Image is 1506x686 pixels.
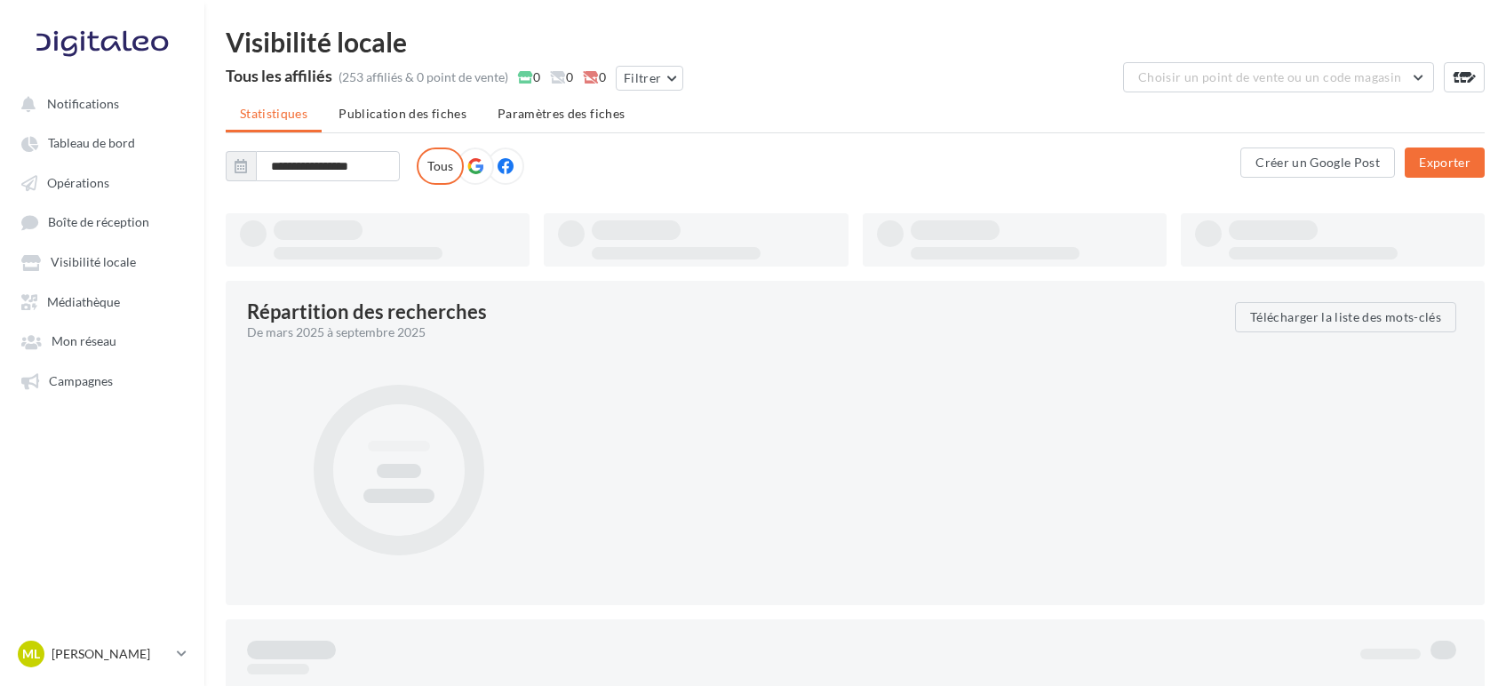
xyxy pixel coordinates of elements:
[498,106,625,121] span: Paramètres des fiches
[339,106,466,121] span: Publication des fiches
[417,148,464,185] label: Tous
[47,294,120,309] span: Médiathèque
[247,302,487,322] div: Répartition des recherches
[518,68,540,86] span: 0
[1235,302,1456,332] button: Télécharger la liste des mots-clés
[11,205,194,238] a: Boîte de réception
[11,166,194,198] a: Opérations
[14,637,190,671] a: ML [PERSON_NAME]
[11,245,194,277] a: Visibilité locale
[247,323,1221,341] div: De mars 2025 à septembre 2025
[226,68,332,84] div: Tous les affiliés
[11,87,187,119] button: Notifications
[51,255,136,270] span: Visibilité locale
[339,68,508,86] div: (253 affiliés & 0 point de vente)
[550,68,573,86] span: 0
[22,645,40,663] span: ML
[583,68,606,86] span: 0
[47,96,119,111] span: Notifications
[1138,69,1401,84] span: Choisir un point de vente ou un code magasin
[1405,148,1485,178] button: Exporter
[11,324,194,356] a: Mon réseau
[48,215,149,230] span: Boîte de réception
[1123,62,1434,92] button: Choisir un point de vente ou un code magasin
[49,373,113,388] span: Campagnes
[616,66,683,91] button: Filtrer
[1240,148,1395,178] button: Créer un Google Post
[11,285,194,317] a: Médiathèque
[226,28,1485,55] div: Visibilité locale
[11,364,194,396] a: Campagnes
[52,645,170,663] p: [PERSON_NAME]
[47,175,109,190] span: Opérations
[48,136,135,151] span: Tableau de bord
[11,126,194,158] a: Tableau de bord
[52,334,116,349] span: Mon réseau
